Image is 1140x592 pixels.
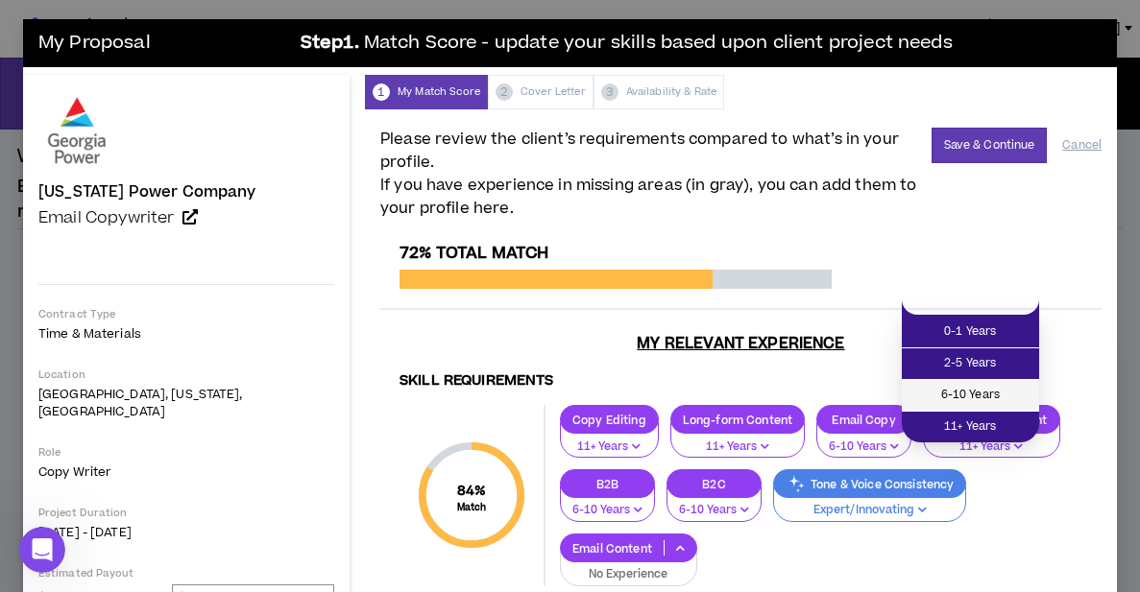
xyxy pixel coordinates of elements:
[38,183,256,201] h4: [US_STATE] Power Company
[400,372,1082,391] h4: Skill Requirements
[572,502,643,519] p: 6-10 Years
[38,386,334,420] p: [GEOGRAPHIC_DATA], [US_STATE], [GEOGRAPHIC_DATA]
[38,524,334,541] p: [DATE] - [DATE]
[38,325,334,343] p: Time & Materials
[457,501,487,514] small: Match
[38,24,288,62] h3: My Proposal
[38,566,334,580] p: Estimated Payout
[301,30,359,58] b: Step 1 .
[561,541,664,556] p: Email Content
[773,485,966,522] button: Expert/Innovating
[38,206,175,229] span: Email Copywriter
[667,477,761,491] p: B2C
[560,485,655,522] button: 6-10 Years
[932,128,1048,163] button: Save & Continue
[816,422,911,459] button: 6-10 Years
[829,438,899,456] p: 6-10 Years
[380,334,1102,353] h3: My Relevant Experience
[560,550,697,586] button: No Experience
[19,527,65,573] iframe: Intercom live chat
[683,438,792,456] p: 11+ Years
[671,413,804,427] p: Long-form Content
[786,502,954,519] p: Expert/Innovating
[774,477,965,491] p: Tone & Voice Consistency
[373,83,390,101] span: 1
[400,242,548,265] span: 72% Total Match
[365,75,488,109] div: My Match Score
[38,445,334,460] p: Role
[817,413,910,427] p: Email Copy
[679,502,749,519] p: 6-10 Years
[38,307,334,321] p: Contract Type
[38,208,334,227] a: Email Copywriter
[380,128,920,220] span: Please review the client’s requirements compared to what’s in your profile. If you have experienc...
[38,367,334,382] p: Location
[667,485,762,522] button: 6-10 Years
[572,438,646,456] p: 11+ Years
[935,438,1048,456] p: 11+ Years
[561,413,658,427] p: Copy Editing
[457,481,487,501] span: 84 %
[561,477,654,491] p: B2B
[560,422,659,459] button: 11+ Years
[38,463,111,481] span: Copy Writer
[913,385,1028,406] span: 6-10 Years
[1062,129,1102,162] button: Cancel
[364,30,953,58] span: Match Score - update your skills based upon client project needs
[38,506,334,520] p: Project Duration
[913,353,1028,374] span: 2-5 Years
[572,566,685,583] p: No Experience
[670,422,805,459] button: 11+ Years
[913,321,1028,343] span: 0-1 Years
[913,416,1028,438] span: 11+ Years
